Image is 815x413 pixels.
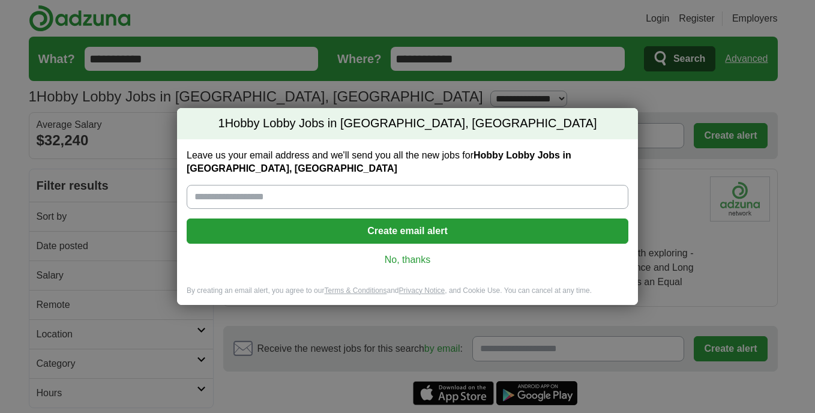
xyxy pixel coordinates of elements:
[177,108,638,139] h2: Hobby Lobby Jobs in [GEOGRAPHIC_DATA], [GEOGRAPHIC_DATA]
[399,286,445,295] a: Privacy Notice
[187,150,571,173] strong: Hobby Lobby Jobs in [GEOGRAPHIC_DATA], [GEOGRAPHIC_DATA]
[196,253,619,267] a: No, thanks
[218,115,225,132] span: 1
[324,286,386,295] a: Terms & Conditions
[187,219,628,244] button: Create email alert
[177,286,638,306] div: By creating an email alert, you agree to our and , and Cookie Use. You can cancel at any time.
[187,149,628,175] label: Leave us your email address and we'll send you all the new jobs for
